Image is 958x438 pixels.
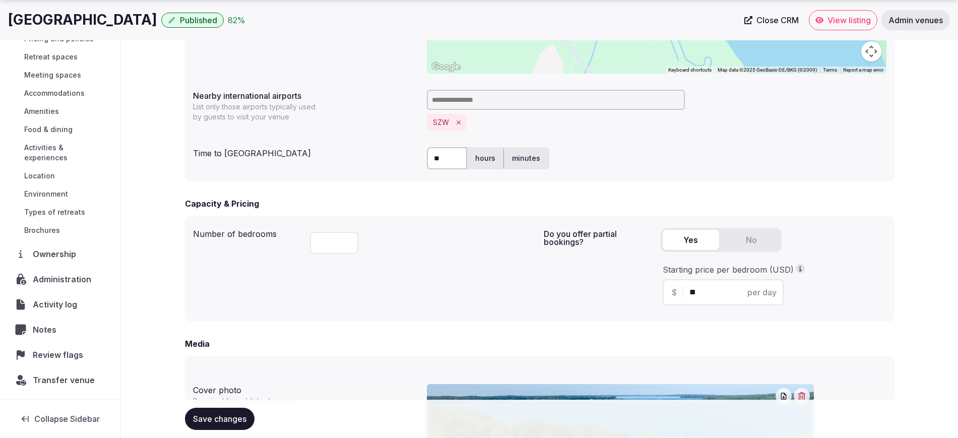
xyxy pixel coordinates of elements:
a: View listing [809,10,877,30]
span: Activity log [33,298,81,310]
p: Required for published venues [193,396,322,406]
span: Meeting spaces [24,70,81,80]
a: Accommodations [8,86,112,100]
span: Admin venues [888,15,943,25]
button: Remove SZW [453,117,464,128]
a: Review flags [8,344,112,365]
a: Types of retreats [8,205,112,219]
h1: [GEOGRAPHIC_DATA] [8,10,157,30]
span: Notes [33,324,60,336]
span: Brochures [24,225,60,235]
div: 82 % [228,14,245,26]
a: Retreat spaces [8,50,112,64]
button: Published [161,13,224,28]
button: No [723,230,780,250]
div: Time to [GEOGRAPHIC_DATA] [193,143,419,159]
label: Do you offer partial bookings? [544,230,653,246]
div: Cover photo [193,380,419,396]
a: Open this area in Google Maps (opens a new window) [429,60,463,74]
a: Amenities [8,104,112,118]
a: Meeting spaces [8,68,112,82]
a: Brochures [8,223,112,237]
span: View listing [827,15,871,25]
a: Environment [8,187,112,201]
span: Review flags [33,349,87,361]
button: Yes [663,230,719,250]
button: SZW [433,117,449,128]
span: Administration [33,273,95,285]
a: Terms (opens in new tab) [823,67,837,73]
p: List only those airports typically used by guests to visit your venue [193,102,322,122]
span: $ [672,286,677,298]
button: Save changes [185,408,254,430]
span: Published [180,15,217,25]
button: Transfer venue [8,369,112,391]
a: Report a map error [843,67,883,73]
div: Number of bedrooms [193,224,302,240]
span: per day [747,286,777,298]
span: Ownership [33,248,80,260]
a: Activities & experiences [8,141,112,165]
span: Environment [24,189,68,199]
button: Keyboard shortcuts [668,67,712,74]
span: Amenities [24,106,59,116]
label: hours [467,145,503,171]
span: Retreat spaces [24,52,78,62]
img: Google [429,60,463,74]
a: Ownership [8,243,112,265]
label: Nearby international airports [193,92,419,100]
a: Admin venues [881,10,950,30]
a: Location [8,169,112,183]
span: Close CRM [756,15,799,25]
h2: Capacity & Pricing [185,198,259,210]
span: Food & dining [24,124,73,135]
button: Map camera controls [861,41,881,61]
a: Close CRM [738,10,805,30]
label: minutes [504,145,548,171]
button: Collapse Sidebar [8,408,112,430]
a: Activity log [8,294,112,315]
div: Starting price per bedroom (USD) [663,264,884,275]
a: Administration [8,269,112,290]
span: Transfer venue [33,374,95,386]
span: Collapse Sidebar [34,414,100,424]
span: Activities & experiences [24,143,108,163]
span: Map data ©2025 GeoBasis-DE/BKG (©2009) [718,67,817,73]
h2: Media [185,338,210,350]
span: Location [24,171,55,181]
button: 82% [228,14,245,26]
span: Save changes [193,414,246,424]
a: Food & dining [8,122,112,137]
a: Notes [8,319,112,340]
span: Accommodations [24,88,85,98]
span: Types of retreats [24,207,85,217]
